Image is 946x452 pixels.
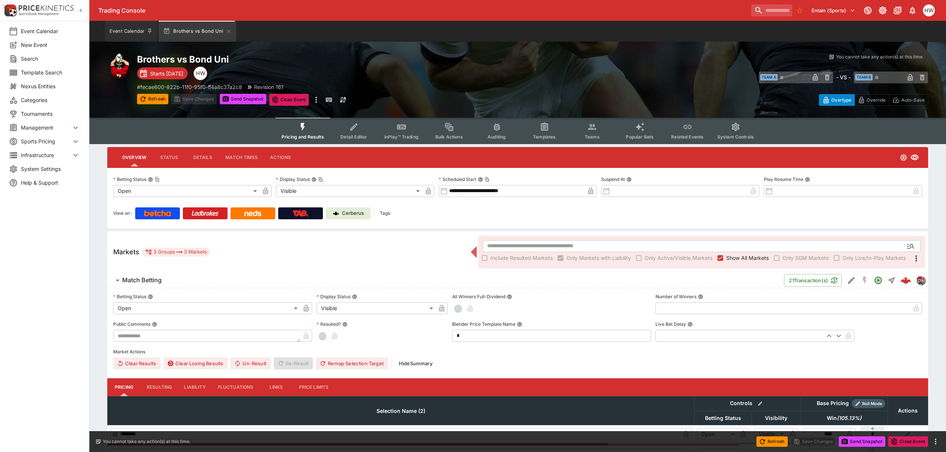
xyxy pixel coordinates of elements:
span: Management [21,124,71,131]
img: Betcha [144,210,171,216]
button: Close Event [888,436,928,447]
span: Show All Markets [726,254,769,262]
p: Public Comments [113,321,150,327]
button: Overtype [819,94,855,106]
span: Team B [855,74,873,80]
button: Price Limits [293,378,335,396]
button: Match Times [219,149,264,166]
span: Templates [533,134,556,140]
button: Refresh [756,436,788,447]
button: Auto-Save [889,94,928,106]
span: Related Events [671,134,704,140]
p: Betting Status [113,176,146,182]
button: Resulting [141,378,178,396]
button: Documentation [891,4,904,17]
button: more [312,94,321,106]
button: Display StatusCopy To Clipboard [311,177,317,182]
button: Copy To Clipboard [155,177,160,182]
button: SGM Disabled [858,274,872,287]
p: Cerberus [342,210,364,217]
p: Scheduled Start [439,176,476,182]
p: You cannot take any action(s) at this time. [836,54,924,60]
span: System Settings [21,165,80,173]
span: Include Resulted Markets [491,254,553,262]
button: Connected to PK [861,4,874,17]
div: Open [113,185,260,197]
span: Help & Support [21,179,80,187]
button: Event Calendar [105,21,157,42]
button: Send Snapshot [839,436,885,447]
button: Copy To Clipboard [318,177,323,182]
button: Status [152,149,186,166]
span: Search [21,55,80,63]
button: Actions [264,149,297,166]
img: logo-cerberus--red.svg [901,275,911,286]
p: Display Status [317,293,350,300]
p: Live Bet Delay [655,321,686,327]
button: Suspend At [626,177,632,182]
svg: Visible [910,153,919,162]
th: Actions [888,396,928,425]
span: Tournaments [21,110,80,118]
div: Base Pricing [814,399,852,408]
img: TabNZ [293,210,308,216]
button: Copy To Clipboard [485,177,490,182]
button: Details [186,149,219,166]
button: Display Status [352,294,357,299]
button: Match Betting [107,273,784,288]
button: Edit Detail [845,274,858,287]
span: Re-Result [274,357,313,369]
h6: - VS - [836,73,851,81]
input: search [751,4,792,16]
div: Harry Walker [194,67,207,80]
button: Links [260,378,293,396]
img: Ladbrokes [191,210,219,216]
p: Blender Price Template Name [452,321,515,327]
button: Clear Losing Results [164,357,228,369]
span: Detail Editor [340,134,367,140]
p: Auto-Save [901,96,925,104]
button: Bulk edit [755,399,765,408]
p: Overtype [831,96,851,104]
button: more [931,437,940,446]
svg: Open [874,276,883,285]
button: Notifications [906,4,919,17]
div: Visible [754,428,787,440]
img: PriceKinetics [19,5,74,11]
button: Pricing [107,378,141,396]
span: Categories [21,96,80,104]
button: Remap Selection Target [316,357,388,369]
span: New Event [21,41,80,49]
span: Roll Mode [859,401,885,407]
p: All Winners Full-Dividend [452,293,505,300]
span: System Controls [717,134,754,140]
p: You cannot take any action(s) at this time. [103,438,190,445]
p: Play Resume Time [764,176,803,182]
span: Teams [585,134,600,140]
button: Scheduled StartCopy To Clipboard [478,177,483,182]
th: Controls [694,396,801,411]
button: Close Event [269,94,309,106]
span: Win(105.13%) [819,414,870,423]
button: HideSummary [394,357,437,369]
div: Visible [276,185,422,197]
button: Resulted? [342,322,347,327]
button: Number of Winners [698,294,703,299]
label: View on : [113,207,132,219]
span: Auditing [488,134,506,140]
img: PriceKinetics Logo [2,3,17,18]
div: Open [113,302,300,314]
button: Clear Results [113,357,161,369]
button: Select Tenant [807,4,860,16]
span: Un-Result [231,357,270,369]
span: Popular Bets [626,134,654,140]
div: Event type filters [276,118,760,144]
button: Play Resume Time [805,177,810,182]
span: Sports Pricing [21,137,71,145]
span: Infrastructure [21,151,71,159]
button: Override [854,94,889,106]
span: Selection Name (2) [368,407,434,416]
a: Cerberus [326,207,371,219]
div: Visible [317,302,436,314]
p: Number of Winners [655,293,696,300]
